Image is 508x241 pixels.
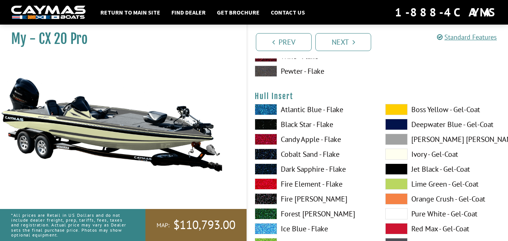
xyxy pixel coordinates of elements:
div: 1-888-4CAYMAS [395,4,497,20]
label: Deepwater Blue - Gel-Coat [385,119,501,130]
h4: Hull Insert [255,92,501,101]
label: Fire Element - Flake [255,178,370,190]
label: Orange Crush - Gel-Coat [385,193,501,204]
label: Pure White - Gel-Coat [385,208,501,219]
label: Ice Blue - Flake [255,223,370,234]
label: Candy Apple - Flake [255,134,370,145]
span: MAP: [157,221,170,229]
h1: My - CX 20 Pro [11,31,228,47]
label: [PERSON_NAME] [PERSON_NAME] - Gel-Coat [385,134,501,145]
a: Contact Us [267,7,309,17]
label: Cobalt Sand - Flake [255,149,370,160]
label: Black Star - Flake [255,119,370,130]
span: $110,793.00 [173,217,235,233]
a: Standard Features [437,33,497,41]
a: Next [315,33,371,51]
a: Prev [256,33,312,51]
label: Jet Black - Gel-Coat [385,164,501,175]
img: white-logo-c9c8dbefe5ff5ceceb0f0178aa75bf4bb51f6bca0971e226c86eb53dfe498488.png [11,6,86,19]
label: Atlantic Blue - Flake [255,104,370,115]
a: Return to main site [97,7,164,17]
label: Ivory - Gel-Coat [385,149,501,160]
ul: Pagination [254,32,508,51]
p: *All prices are Retail in US Dollars and do not include dealer freight, prep, tariffs, fees, taxe... [11,209,129,241]
label: Lime Green - Gel-Coat [385,178,501,190]
label: Pewter - Flake [255,66,370,77]
a: MAP:$110,793.00 [145,209,247,241]
a: Get Brochure [213,7,263,17]
label: Forest [PERSON_NAME] [255,208,370,219]
a: Find Dealer [168,7,209,17]
label: Red Max - Gel-Coat [385,223,501,234]
label: Boss Yellow - Gel-Coat [385,104,501,115]
label: Fire [PERSON_NAME] [255,193,370,204]
label: Dark Sapphire - Flake [255,164,370,175]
